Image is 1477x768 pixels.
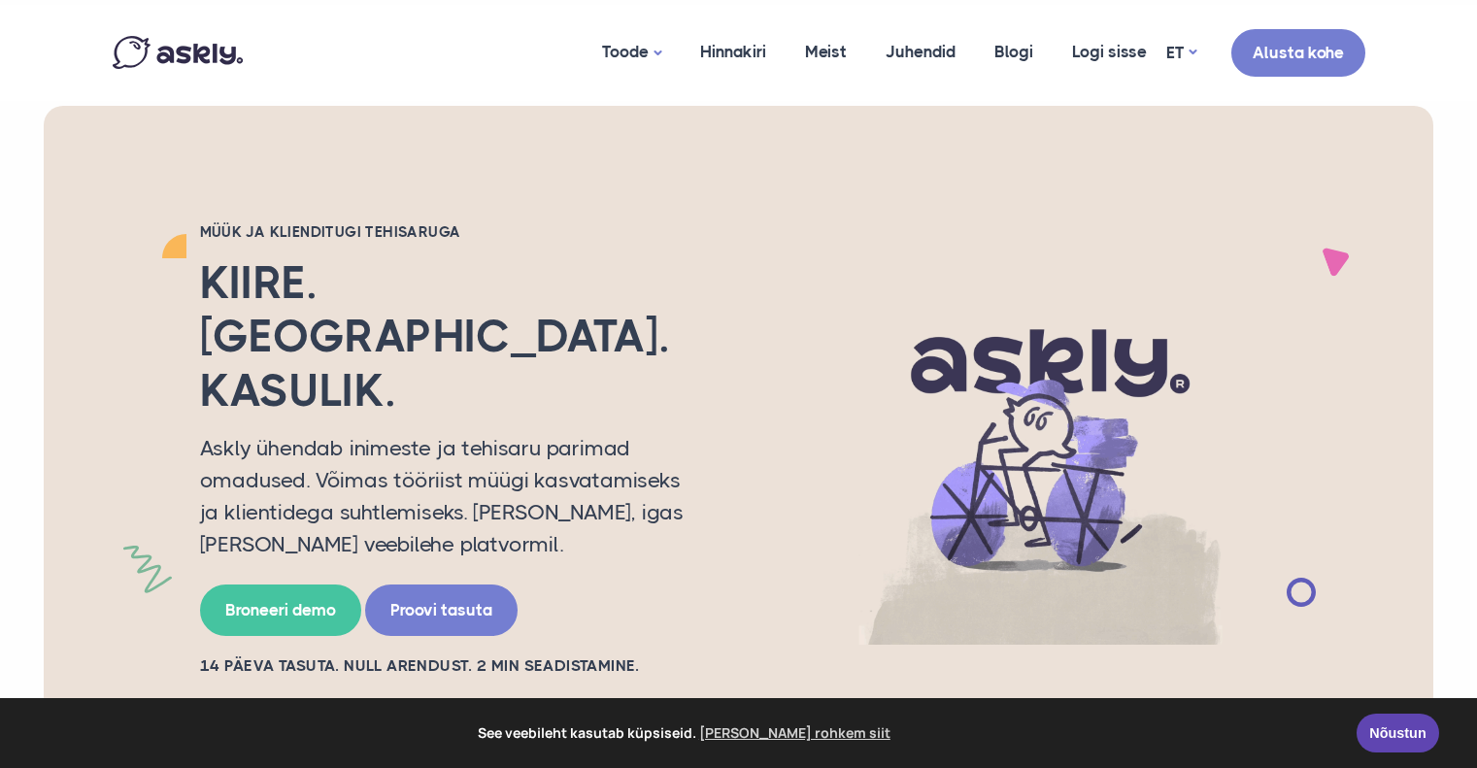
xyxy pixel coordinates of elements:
[975,5,1053,99] a: Blogi
[734,263,1346,646] img: AI multilingual chat
[200,256,705,417] h2: Kiire. [GEOGRAPHIC_DATA]. Kasulik.
[200,584,361,636] a: Broneeri demo
[786,5,866,99] a: Meist
[28,718,1343,748] span: See veebileht kasutab küpsiseid.
[1357,714,1439,752] a: Nõustun
[583,5,681,101] a: Toode
[681,5,786,99] a: Hinnakiri
[696,718,893,748] a: learn more about cookies
[1166,39,1196,67] a: ET
[200,655,705,677] h2: 14 PÄEVA TASUTA. NULL ARENDUST. 2 MIN SEADISTAMINE.
[200,432,705,560] p: Askly ühendab inimeste ja tehisaru parimad omadused. Võimas tööriist müügi kasvatamiseks ja klien...
[365,584,518,636] a: Proovi tasuta
[1053,5,1166,99] a: Logi sisse
[1231,29,1365,77] a: Alusta kohe
[113,36,243,69] img: Askly
[200,222,705,242] h2: Müük ja klienditugi tehisaruga
[866,5,975,99] a: Juhendid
